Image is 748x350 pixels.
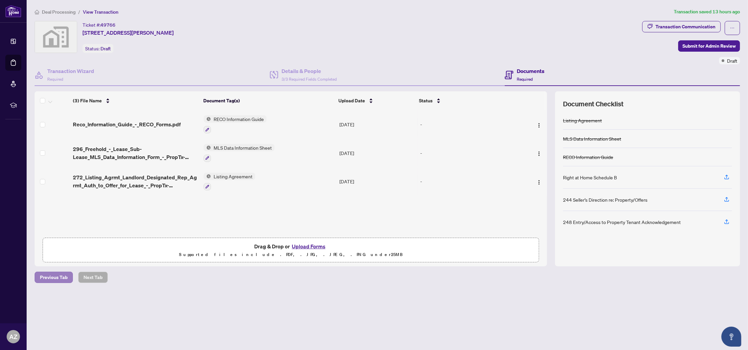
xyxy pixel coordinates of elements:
[204,115,211,123] img: Status Icon
[517,77,533,82] span: Required
[43,238,539,263] span: Drag & Drop orUpload FormsSupported files include .PDF, .JPG, .JPEG, .PNG under25MB
[47,77,63,82] span: Required
[83,29,174,37] span: [STREET_ADDRESS][PERSON_NAME]
[9,332,17,341] span: AZ
[563,196,648,203] div: 244 Seller’s Direction re: Property/Offers
[83,21,115,29] div: Ticket #:
[78,8,80,16] li: /
[563,153,613,161] div: RECO Information Guide
[642,21,721,32] button: Transaction Communication
[100,46,111,52] span: Draft
[73,120,181,128] span: Reco_Information_Guide_-_RECO_Forms.pdf
[678,40,740,52] button: Submit for Admin Review
[536,123,542,128] img: Logo
[42,9,76,15] span: Deal Processing
[204,173,255,191] button: Status IconListing Agreement
[730,26,735,30] span: ellipsis
[420,178,516,185] div: -
[534,148,544,158] button: Logo
[35,10,39,14] span: home
[420,149,516,157] div: -
[563,117,602,124] div: Listing Agreement
[534,176,544,187] button: Logo
[337,139,418,167] td: [DATE]
[563,135,621,142] div: MLS Data Information Sheet
[563,174,617,181] div: Right at Home Schedule B
[534,119,544,130] button: Logo
[40,272,68,283] span: Previous Tab
[337,110,418,139] td: [DATE]
[338,97,365,104] span: Upload Date
[517,67,544,75] h4: Documents
[73,173,198,189] span: 272_Listing_Agrmt_Landlord_Designated_Rep_Agrmt_Auth_to_Offer_for_Lease_-_PropTx-[PERSON_NAME].pdf
[204,115,267,133] button: Status IconRECO Information Guide
[721,327,741,347] button: Open asap
[281,67,337,75] h4: Details & People
[727,57,737,64] span: Draft
[674,8,740,16] article: Transaction saved 13 hours ago
[5,5,21,17] img: logo
[70,91,201,110] th: (3) File Name
[73,145,198,161] span: 296_Freehold_-_Lease_Sub-Lease_MLS_Data_Information_Form_-_PropTx-[PERSON_NAME].pdf
[563,99,624,109] span: Document Checklist
[83,44,113,53] div: Status:
[204,144,275,162] button: Status IconMLS Data Information Sheet
[281,77,337,82] span: 3/3 Required Fields Completed
[204,173,211,180] img: Status Icon
[337,167,418,196] td: [DATE]
[420,121,516,128] div: -
[201,91,336,110] th: Document Tag(s)
[47,251,535,259] p: Supported files include .PDF, .JPG, .JPEG, .PNG under 25 MB
[682,41,736,51] span: Submit for Admin Review
[290,242,327,251] button: Upload Forms
[536,151,542,156] img: Logo
[204,144,211,151] img: Status Icon
[35,21,77,53] img: svg%3e
[563,218,681,226] div: 248 Entry/Access to Property Tenant Acknowledgement
[73,97,102,104] span: (3) File Name
[78,272,108,283] button: Next Tab
[100,22,115,28] span: 49766
[254,242,327,251] span: Drag & Drop or
[416,91,517,110] th: Status
[211,115,267,123] span: RECO Information Guide
[83,9,118,15] span: View Transaction
[536,180,542,185] img: Logo
[211,144,275,151] span: MLS Data Information Sheet
[211,173,255,180] span: Listing Agreement
[419,97,433,104] span: Status
[47,67,94,75] h4: Transaction Wizard
[655,21,715,32] div: Transaction Communication
[35,272,73,283] button: Previous Tab
[336,91,416,110] th: Upload Date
